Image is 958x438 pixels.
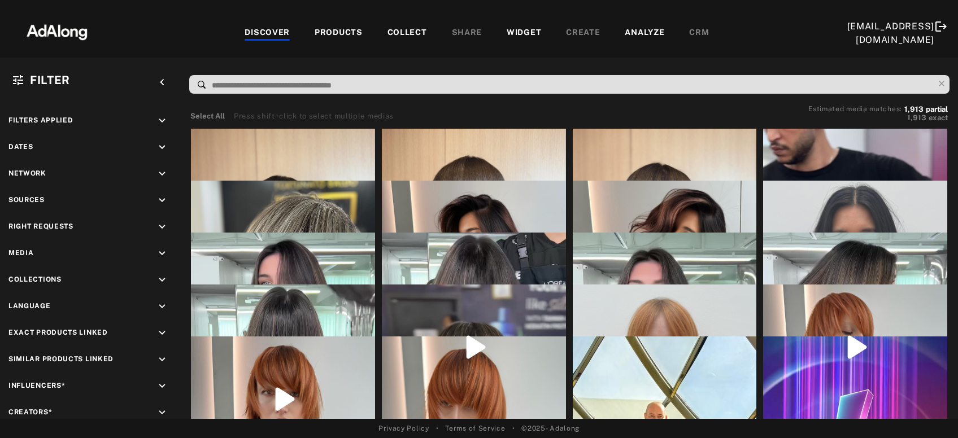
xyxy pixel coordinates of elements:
button: 1,913exact [808,112,948,124]
a: Privacy Policy [378,423,429,433]
span: Right Requests [8,222,73,230]
div: SHARE [452,27,482,40]
img: 63233d7d88ed69de3c212112c67096b6.png [7,14,107,48]
span: Language [8,302,51,310]
div: PRODUCTS [315,27,363,40]
span: Exact Products Linked [8,328,108,336]
div: CRM [689,27,709,40]
i: keyboard_arrow_down [156,194,168,207]
span: • [512,423,515,433]
div: [EMAIL_ADDRESS][DOMAIN_NAME] [847,20,935,47]
span: Filter [30,73,70,87]
i: keyboard_arrow_down [156,168,168,180]
span: Sources [8,196,45,204]
i: keyboard_arrow_down [156,115,168,127]
div: CREATE [566,27,600,40]
div: ANALYZE [625,27,664,40]
a: Terms of Service [445,423,505,433]
div: DISCOVER [245,27,290,40]
i: keyboard_arrow_down [156,247,168,260]
span: 1,913 [904,105,924,113]
i: keyboard_arrow_down [156,141,168,154]
i: keyboard_arrow_down [156,327,168,339]
i: keyboard_arrow_down [156,221,168,233]
span: Collections [8,275,62,283]
span: Dates [8,143,33,151]
span: Similar Products Linked [8,355,114,363]
span: Estimated media matches: [808,105,902,113]
span: Network [8,169,46,177]
i: keyboard_arrow_down [156,300,168,313]
div: COLLECT [387,27,427,40]
i: keyboard_arrow_down [156,380,168,392]
span: Influencers* [8,382,65,389]
i: keyboard_arrow_down [156,406,168,419]
span: Creators* [8,408,52,416]
span: Media [8,249,34,257]
span: • [436,423,439,433]
i: keyboard_arrow_left [156,76,168,89]
div: WIDGET [507,27,541,40]
i: keyboard_arrow_down [156,353,168,366]
button: 1,913partial [904,107,948,112]
span: © 2025 - Adalong [521,423,580,433]
span: Filters applied [8,116,73,124]
i: keyboard_arrow_down [156,274,168,286]
button: Select All [190,111,225,122]
span: 1,913 [907,113,926,122]
div: Press shift+click to select multiple medias [234,111,394,122]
